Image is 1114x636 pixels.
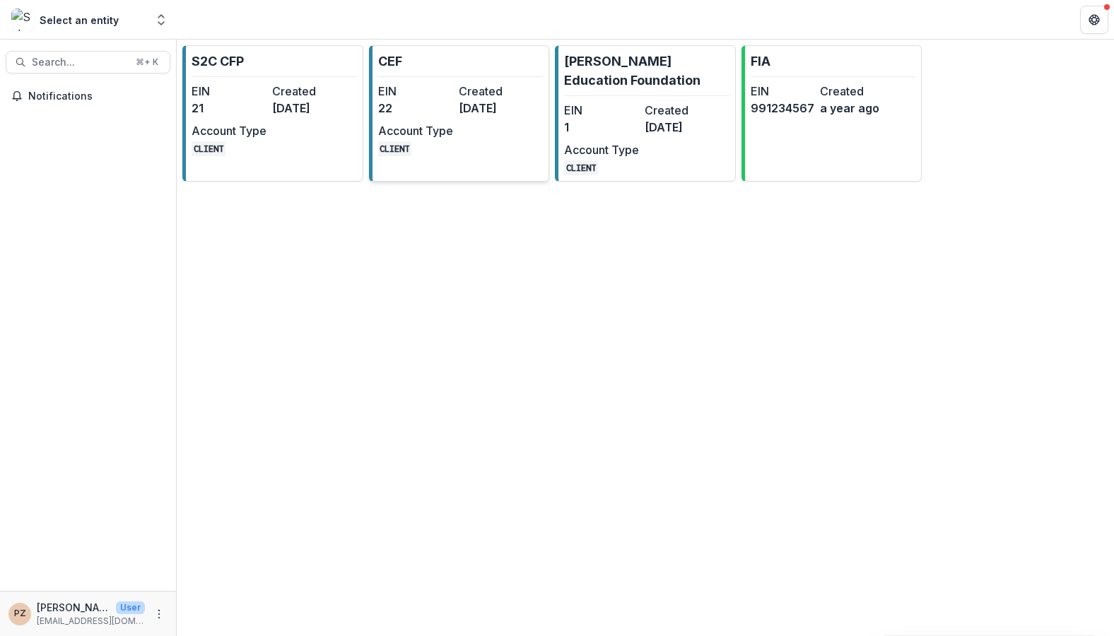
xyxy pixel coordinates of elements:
[555,45,736,182] a: [PERSON_NAME] Education FoundationEIN1Created[DATE]Account TypeCLIENT
[14,609,26,618] div: Priscilla Zamora
[116,601,145,614] p: User
[37,600,110,615] p: [PERSON_NAME]
[564,119,639,136] dd: 1
[192,141,225,156] code: CLIENT
[378,100,453,117] dd: 22
[741,45,922,182] a: FIAEIN991234567Createda year ago
[645,119,720,136] dd: [DATE]
[272,83,347,100] dt: Created
[378,122,453,139] dt: Account Type
[751,83,814,100] dt: EIN
[751,52,770,71] p: FIA
[28,90,165,102] span: Notifications
[378,52,402,71] p: CEF
[564,141,639,158] dt: Account Type
[192,52,244,71] p: S2C CFP
[378,141,412,156] code: CLIENT
[459,100,534,117] dd: [DATE]
[192,122,266,139] dt: Account Type
[645,102,720,119] dt: Created
[1080,6,1108,34] button: Get Help
[272,100,347,117] dd: [DATE]
[378,83,453,100] dt: EIN
[369,45,550,182] a: CEFEIN22Created[DATE]Account TypeCLIENT
[11,8,34,31] img: Select an entity
[820,100,884,117] dd: a year ago
[751,100,814,117] dd: 991234567
[151,606,168,623] button: More
[564,102,639,119] dt: EIN
[182,45,363,182] a: S2C CFPEIN21Created[DATE]Account TypeCLIENT
[32,57,127,69] span: Search...
[37,615,145,628] p: [EMAIL_ADDRESS][DOMAIN_NAME]
[192,100,266,117] dd: 21
[820,83,884,100] dt: Created
[192,83,266,100] dt: EIN
[459,83,534,100] dt: Created
[6,85,170,107] button: Notifications
[133,54,161,70] div: ⌘ + K
[40,13,119,28] div: Select an entity
[151,6,171,34] button: Open entity switcher
[564,160,598,175] code: CLIENT
[6,51,170,73] button: Search...
[564,52,729,90] p: [PERSON_NAME] Education Foundation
